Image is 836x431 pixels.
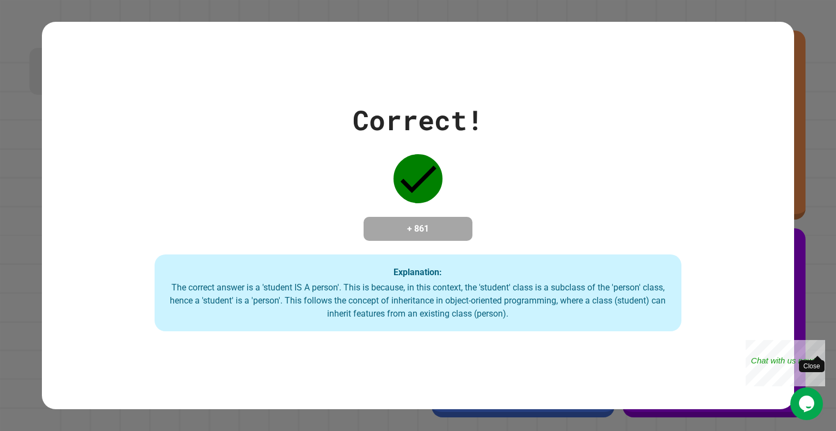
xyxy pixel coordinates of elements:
[790,387,825,420] iframe: chat widget
[394,266,442,277] strong: Explanation:
[165,281,671,320] div: The correct answer is a 'student IS A person'. This is because, in this context, the 'student' cl...
[353,100,483,141] div: Correct!
[374,222,462,235] h4: + 861
[746,340,825,386] iframe: chat widget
